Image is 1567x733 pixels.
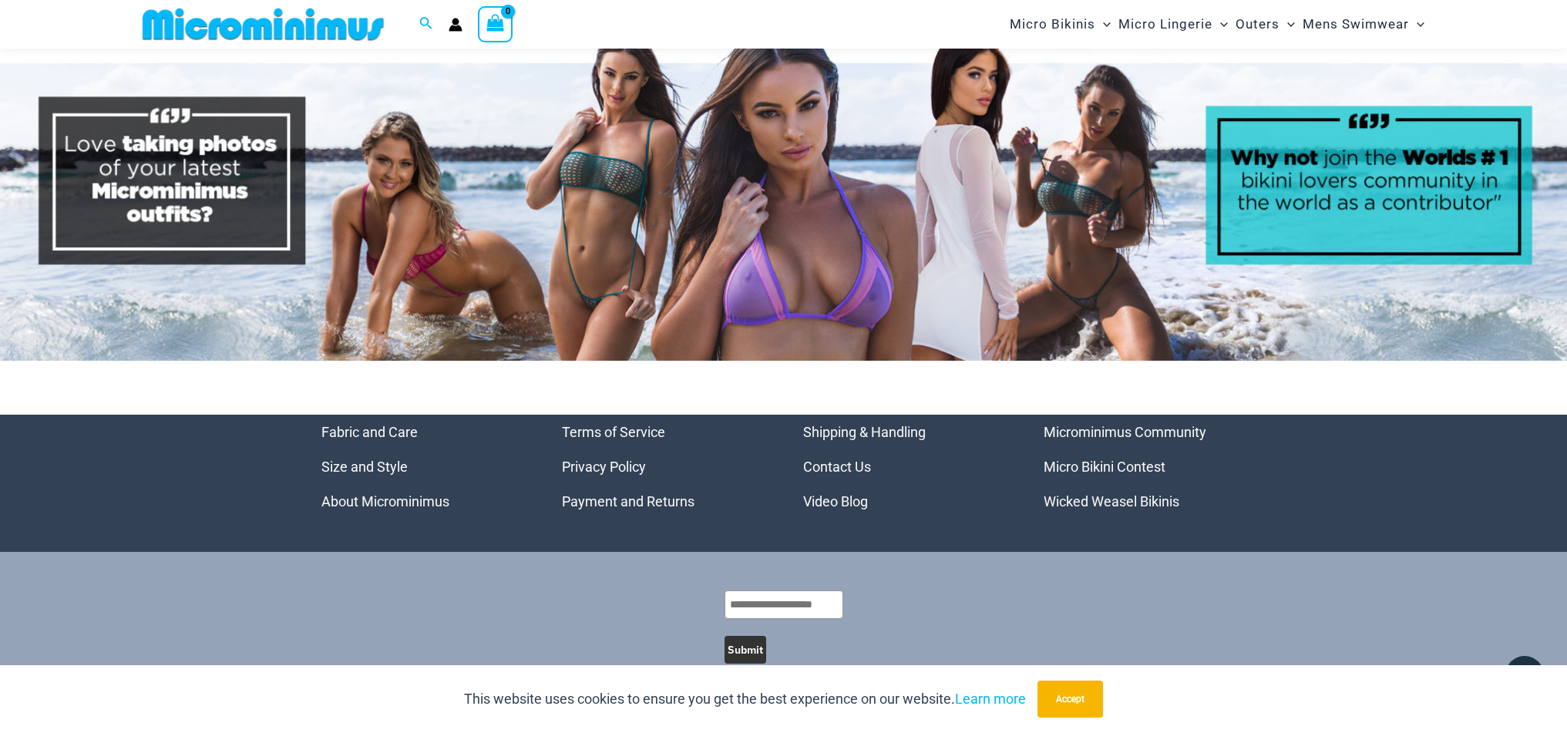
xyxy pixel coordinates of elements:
a: Account icon link [449,18,462,32]
span: Menu Toggle [1279,5,1295,44]
span: Micro Bikinis [1010,5,1095,44]
span: Micro Lingerie [1118,5,1212,44]
a: Privacy Policy [562,459,646,475]
a: Learn more [955,691,1026,707]
a: View Shopping Cart, empty [478,6,513,42]
a: Mens SwimwearMenu ToggleMenu Toggle [1299,5,1428,44]
button: Accept [1037,681,1103,718]
a: Video Blog [803,493,868,509]
a: Search icon link [419,15,433,34]
span: Menu Toggle [1212,5,1228,44]
nav: Menu [803,415,1006,519]
p: This website uses cookies to ensure you get the best experience on our website. [464,688,1026,711]
a: Microminimus Community [1044,424,1206,440]
span: Outers [1236,5,1279,44]
a: Payment and Returns [562,493,694,509]
img: MM SHOP LOGO FLAT [136,7,390,42]
a: OutersMenu ToggleMenu Toggle [1232,5,1299,44]
nav: Site Navigation [1004,2,1431,46]
aside: Footer Widget 2 [562,415,765,519]
nav: Menu [562,415,765,519]
aside: Footer Widget 1 [321,415,524,519]
nav: Menu [321,415,524,519]
nav: Menu [1044,415,1246,519]
a: About Microminimus [321,493,449,509]
button: Submit [725,636,766,664]
a: Terms of Service [562,424,665,440]
span: Menu Toggle [1095,5,1111,44]
a: Shipping & Handling [803,424,926,440]
a: Wicked Weasel Bikinis [1044,493,1179,509]
a: Micro Bikini Contest [1044,459,1165,475]
aside: Footer Widget 3 [803,415,1006,519]
aside: Footer Widget 4 [1044,415,1246,519]
a: Micro LingerieMenu ToggleMenu Toggle [1115,5,1232,44]
a: Micro BikinisMenu ToggleMenu Toggle [1006,5,1115,44]
span: Mens Swimwear [1303,5,1409,44]
a: Contact Us [803,459,871,475]
a: Fabric and Care [321,424,418,440]
span: Menu Toggle [1409,5,1424,44]
a: Size and Style [321,459,408,475]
